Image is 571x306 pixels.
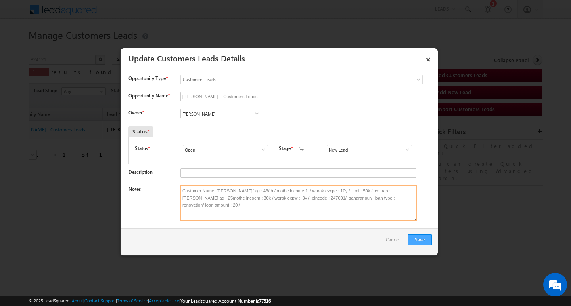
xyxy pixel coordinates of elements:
[180,75,423,84] a: Customers Leads
[128,110,144,116] label: Owner
[259,298,271,304] span: 77516
[422,51,435,65] a: ×
[41,42,133,52] div: Chat with us now
[386,234,404,249] a: Cancel
[130,4,149,23] div: Minimize live chat window
[108,244,144,255] em: Start Chat
[400,146,410,154] a: Show All Items
[128,75,166,82] span: Opportunity Type
[327,145,412,154] input: Type to Search
[128,126,153,137] div: Status
[180,298,271,304] span: Your Leadsquared Account Number is
[279,145,291,152] label: Stage
[256,146,266,154] a: Show All Items
[149,298,179,303] a: Acceptable Use
[10,73,145,237] textarea: Type your message and hit 'Enter'
[13,42,33,52] img: d_60004797649_company_0_60004797649
[408,234,432,245] button: Save
[72,298,83,303] a: About
[117,298,148,303] a: Terms of Service
[128,52,245,63] a: Update Customers Leads Details
[128,186,141,192] label: Notes
[29,297,271,305] span: © 2025 LeadSquared | | | | |
[180,109,263,118] input: Type to Search
[84,298,116,303] a: Contact Support
[128,93,170,99] label: Opportunity Name
[135,145,148,152] label: Status
[183,145,268,154] input: Type to Search
[181,76,390,83] span: Customers Leads
[128,169,153,175] label: Description
[252,110,262,118] a: Show All Items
